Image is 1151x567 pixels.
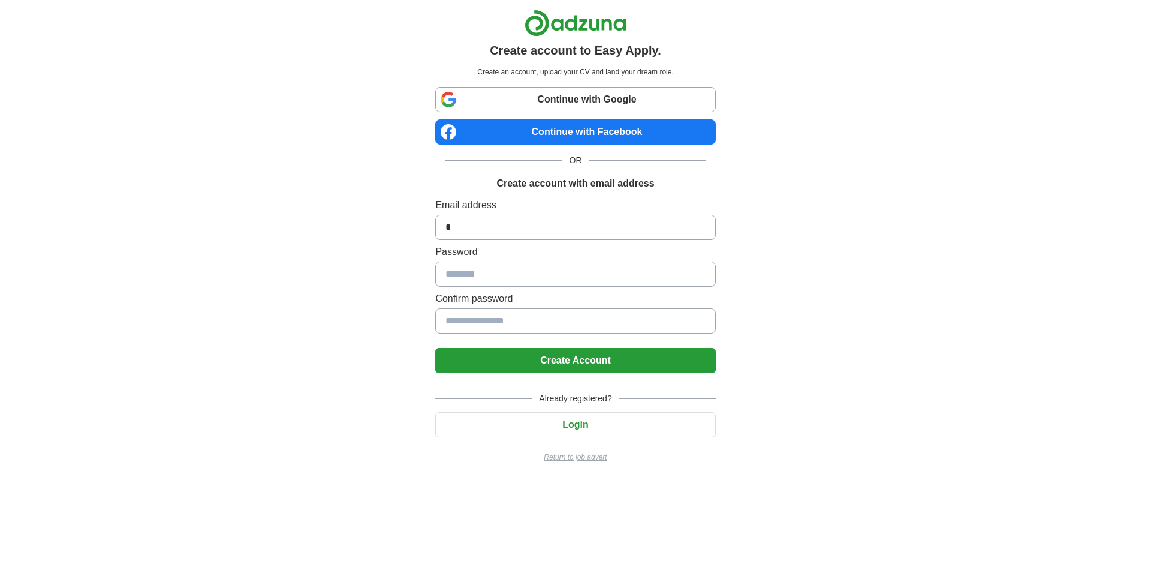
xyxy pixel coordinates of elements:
[496,176,654,191] h1: Create account with email address
[435,87,715,112] a: Continue with Google
[435,419,715,430] a: Login
[435,348,715,373] button: Create Account
[562,154,589,167] span: OR
[435,198,715,212] label: Email address
[435,245,715,259] label: Password
[435,452,715,463] a: Return to job advert
[435,412,715,437] button: Login
[532,392,619,405] span: Already registered?
[490,41,661,59] h1: Create account to Easy Apply.
[438,67,713,77] p: Create an account, upload your CV and land your dream role.
[525,10,626,37] img: Adzuna logo
[435,119,715,145] a: Continue with Facebook
[435,292,715,306] label: Confirm password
